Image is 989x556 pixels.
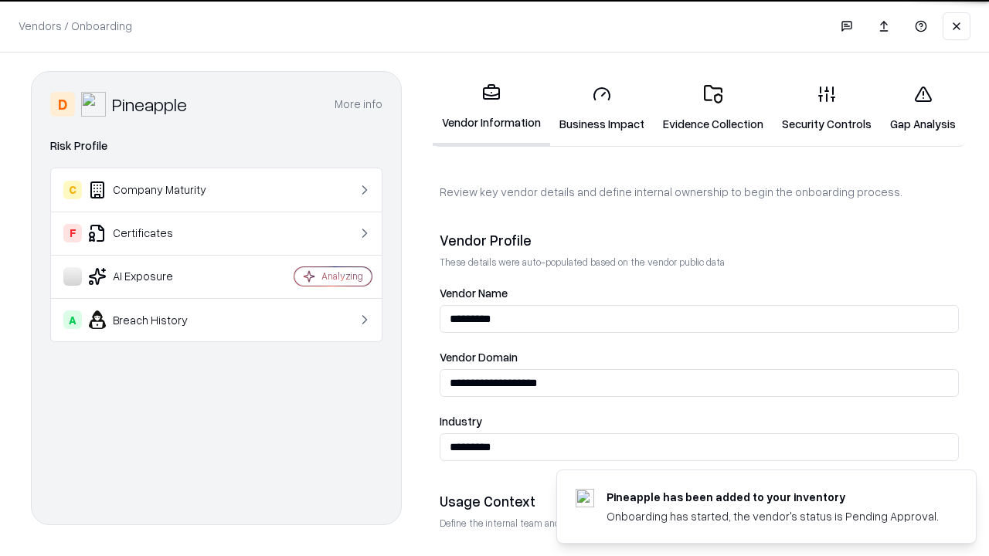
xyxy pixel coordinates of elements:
[654,73,773,144] a: Evidence Collection
[607,508,939,524] div: Onboarding has started, the vendor's status is Pending Approval.
[550,73,654,144] a: Business Impact
[440,231,959,249] div: Vendor Profile
[50,137,382,155] div: Risk Profile
[607,489,939,505] div: Pineapple has been added to your inventory
[321,270,363,283] div: Analyzing
[50,92,75,117] div: D
[576,489,594,507] img: pineappleenergy.com
[63,267,248,286] div: AI Exposure
[63,224,248,242] div: Certificates
[81,92,106,117] img: Pineapple
[335,90,382,118] button: More info
[63,181,248,199] div: Company Maturity
[63,224,82,242] div: F
[440,256,959,269] p: These details were auto-populated based on the vendor public data
[881,73,965,144] a: Gap Analysis
[440,517,959,530] p: Define the internal team and reason for using this vendor. This helps assess business relevance a...
[63,310,82,329] div: A
[112,92,187,117] div: Pineapple
[63,181,82,199] div: C
[433,71,550,146] a: Vendor Information
[19,18,132,34] p: Vendors / Onboarding
[440,184,959,200] p: Review key vendor details and define internal ownership to begin the onboarding process.
[773,73,881,144] a: Security Controls
[440,351,959,363] label: Vendor Domain
[440,492,959,510] div: Usage Context
[440,415,959,427] label: Industry
[440,287,959,299] label: Vendor Name
[63,310,248,329] div: Breach History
